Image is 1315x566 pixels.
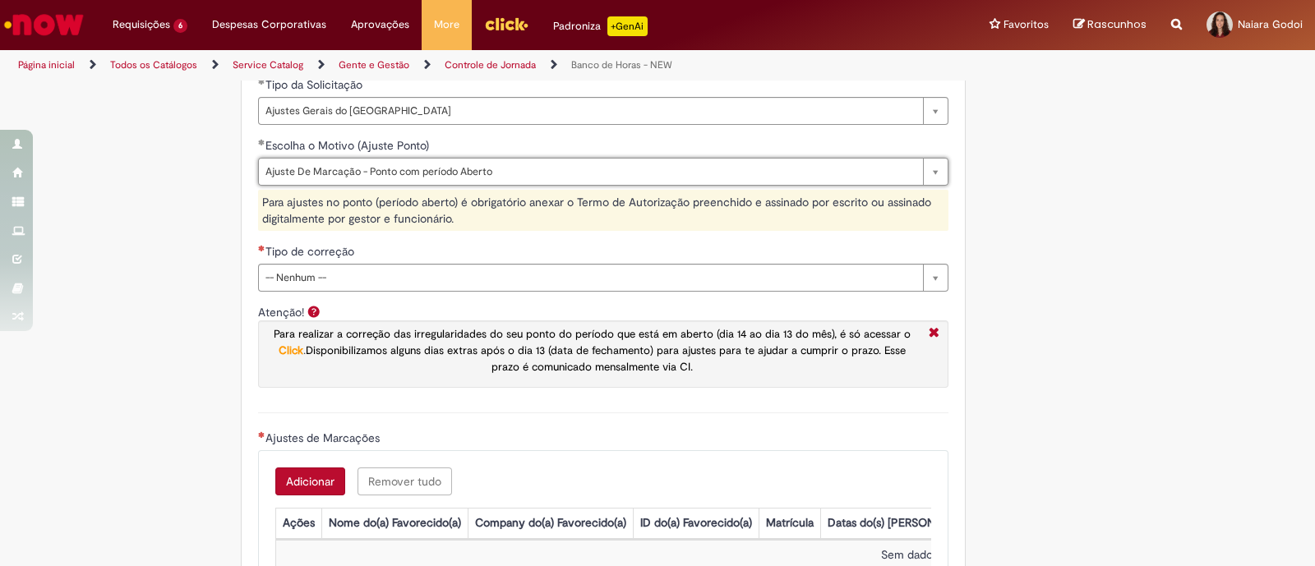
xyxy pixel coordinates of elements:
[274,327,911,341] span: Para realizar a correção das irregularidades do seu ponto do período que está em aberto (dia 14 a...
[553,16,648,36] div: Padroniza
[633,508,759,538] th: ID do(a) Favorecido(a)
[484,12,528,36] img: click_logo_yellow_360x200.png
[304,305,324,318] span: Ajuda para Atenção!
[468,508,633,538] th: Company do(a) Favorecido(a)
[265,138,432,153] span: Escolha o Motivo (Ajuste Ponto)
[233,58,303,71] a: Service Catalog
[571,58,672,71] a: Banco de Horas - NEW
[258,305,304,320] label: Atenção!
[110,58,197,71] a: Todos os Catálogos
[265,77,366,92] span: Tipo da Solicitação
[1238,17,1303,31] span: Naiara Godoi
[265,159,915,185] span: Ajuste De Marcação - Ponto com período Aberto
[274,327,911,374] span: .
[1087,16,1147,32] span: Rascunhos
[321,508,468,538] th: Nome do(a) Favorecido(a)
[258,245,265,251] span: Necessários
[265,98,915,124] span: Ajustes Gerais do [GEOGRAPHIC_DATA]
[1073,17,1147,33] a: Rascunhos
[1004,16,1049,33] span: Favoritos
[434,16,459,33] span: More
[351,16,409,33] span: Aprovações
[279,343,303,357] a: Click
[12,50,865,81] ul: Trilhas de página
[275,508,321,538] th: Ações
[759,508,820,538] th: Matrícula
[306,343,906,374] span: Disponibilizamos alguns dias extras após o dia 13 (data de fechamento) para ajustes para te ajuda...
[265,265,915,291] span: -- Nenhum --
[258,431,265,438] span: Necessários
[258,190,948,231] div: Para ajustes no ponto (período aberto) é obrigatório anexar o Termo de Autorização preenchido e a...
[820,508,996,538] th: Datas do(s) [PERSON_NAME](s)
[265,430,383,445] span: Ajustes de Marcações
[275,467,345,495] button: Add a row for Ajustes de Marcações
[18,58,75,71] a: Página inicial
[925,325,944,343] i: Fechar More information Por question_atencao_ajuste_ponto_aberto
[2,8,86,41] img: ServiceNow
[607,16,648,36] p: +GenAi
[258,78,265,85] span: Obrigatório Preenchido
[113,16,170,33] span: Requisições
[339,58,409,71] a: Gente e Gestão
[173,19,187,33] span: 6
[265,244,358,259] span: Tipo de correção
[258,139,265,145] span: Obrigatório Preenchido
[445,58,536,71] a: Controle de Jornada
[212,16,326,33] span: Despesas Corporativas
